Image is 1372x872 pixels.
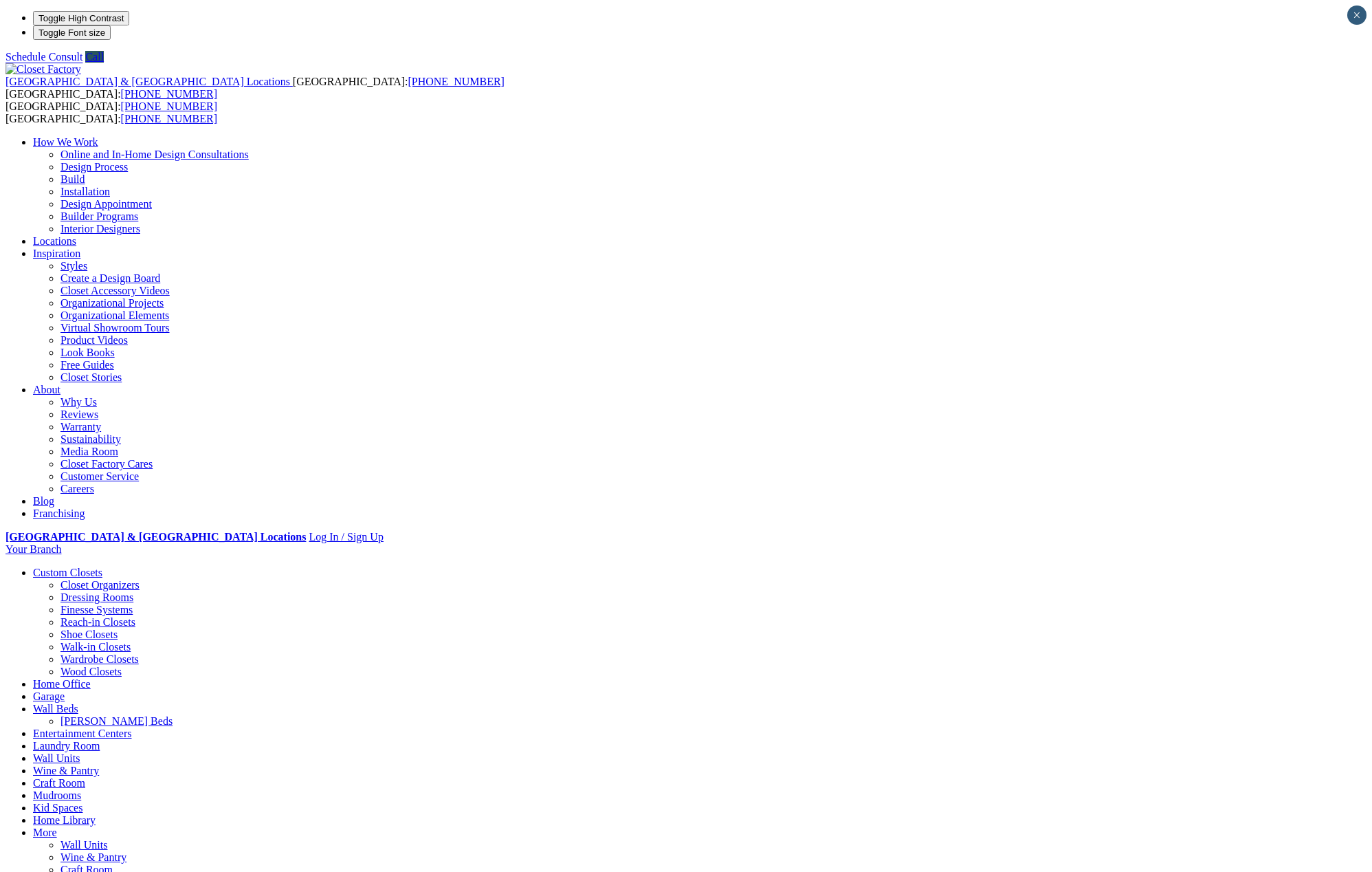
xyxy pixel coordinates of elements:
[33,384,60,395] a: About
[121,113,217,124] a: [PHONE_NUMBER]
[33,11,129,25] button: Toggle High Contrast
[33,508,85,519] a: Franchising
[33,728,132,739] a: Entertainment Centers
[60,297,164,309] a: Organizational Projects
[33,777,85,789] a: Craft Room
[5,76,290,87] span: [GEOGRAPHIC_DATA] & [GEOGRAPHIC_DATA] Locations
[5,543,61,555] a: Your Branch
[1347,6,1367,25] button: Close
[121,100,217,112] a: [PHONE_NUMBER]
[33,802,82,814] a: Kid Spaces
[60,186,110,197] a: Installation
[5,63,81,76] img: Closet Factory
[60,470,139,482] a: Customer Service
[33,740,100,752] a: Laundry Room
[121,88,217,100] a: [PHONE_NUMBER]
[5,76,505,100] span: [GEOGRAPHIC_DATA]: [GEOGRAPHIC_DATA]:
[85,51,104,63] a: Call
[33,235,76,247] a: Locations
[33,814,96,826] a: Home Library
[5,76,293,87] a: [GEOGRAPHIC_DATA] & [GEOGRAPHIC_DATA] Locations
[5,51,82,63] a: Schedule Consult
[60,285,170,296] a: Closet Accessory Videos
[60,483,94,494] a: Careers
[60,223,140,235] a: Interior Designers
[33,678,91,690] a: Home Office
[60,591,133,603] a: Dressing Rooms
[60,260,87,272] a: Styles
[5,100,217,124] span: [GEOGRAPHIC_DATA]: [GEOGRAPHIC_DATA]:
[60,715,173,727] a: [PERSON_NAME] Beds
[60,161,128,173] a: Design Process
[38,28,105,38] span: Toggle Font size
[33,752,80,764] a: Wall Units
[60,198,152,210] a: Design Appointment
[60,210,138,222] a: Builder Programs
[33,690,65,702] a: Garage
[60,396,97,408] a: Why Us
[60,173,85,185] a: Build
[33,248,80,259] a: Inspiration
[60,421,101,433] a: Warranty
[60,371,122,383] a: Closet Stories
[33,703,78,715] a: Wall Beds
[33,765,99,776] a: Wine & Pantry
[60,359,114,371] a: Free Guides
[60,347,115,358] a: Look Books
[60,629,118,640] a: Shoe Closets
[60,149,249,160] a: Online and In-Home Design Consultations
[60,433,121,445] a: Sustainability
[60,579,140,591] a: Closet Organizers
[33,789,81,801] a: Mudrooms
[60,309,169,321] a: Organizational Elements
[33,827,57,838] a: More menu text will display only on big screen
[60,272,160,284] a: Create a Design Board
[60,408,98,420] a: Reviews
[60,458,153,470] a: Closet Factory Cares
[5,531,306,543] a: [GEOGRAPHIC_DATA] & [GEOGRAPHIC_DATA] Locations
[60,446,118,457] a: Media Room
[60,334,128,346] a: Product Videos
[60,666,122,677] a: Wood Closets
[33,136,98,148] a: How We Work
[33,495,54,507] a: Blog
[309,531,383,543] a: Log In / Sign Up
[60,616,135,628] a: Reach-in Closets
[38,13,124,23] span: Toggle High Contrast
[408,76,504,87] a: [PHONE_NUMBER]
[60,653,139,665] a: Wardrobe Closets
[60,641,131,653] a: Walk-in Closets
[33,567,102,578] a: Custom Closets
[33,25,111,40] button: Toggle Font size
[60,839,107,851] a: Wall Units
[60,604,133,615] a: Finesse Systems
[60,851,126,863] a: Wine & Pantry
[60,322,170,334] a: Virtual Showroom Tours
